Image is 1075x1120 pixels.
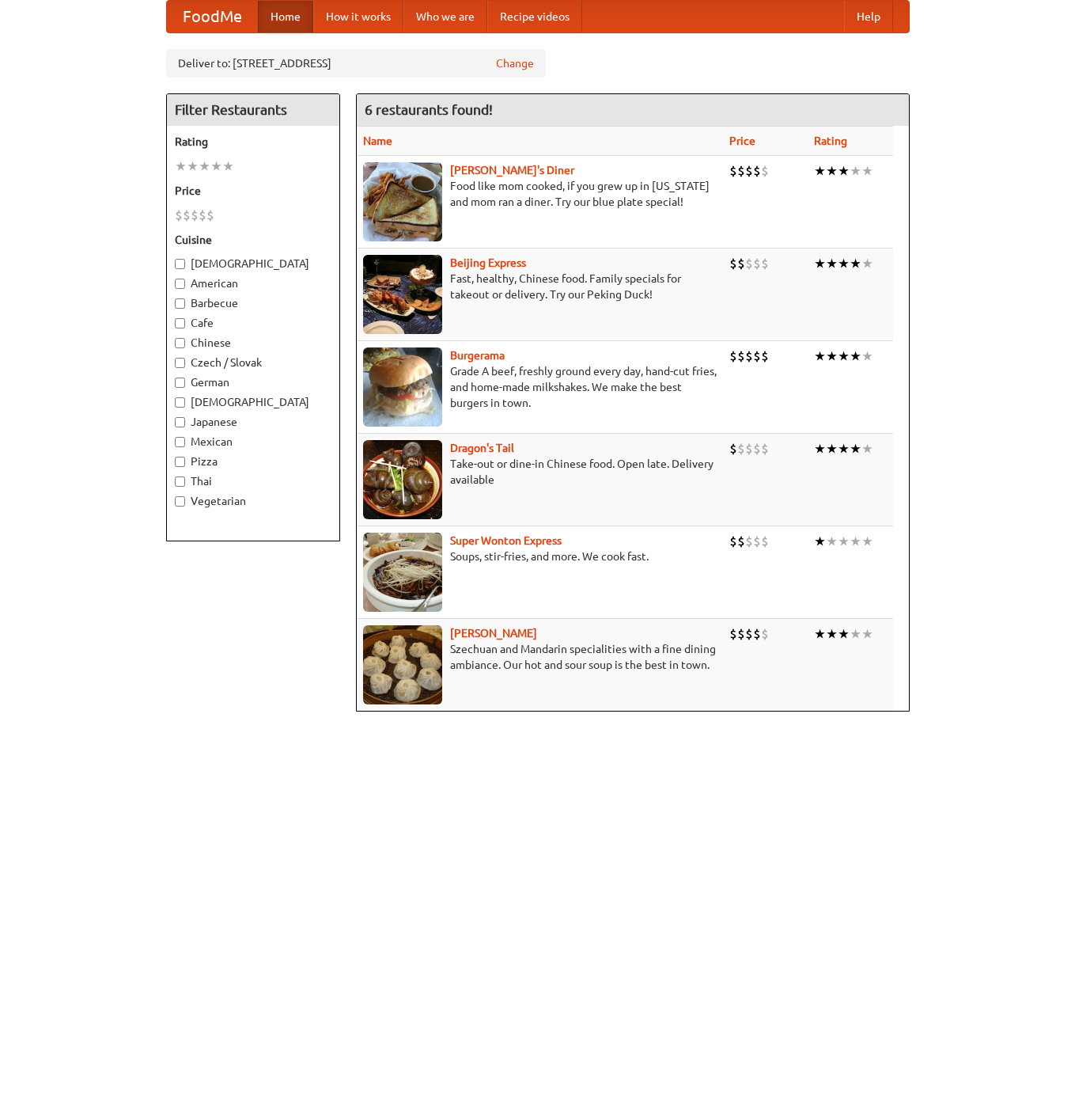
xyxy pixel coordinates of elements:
[175,457,185,467] input: Pizza
[753,533,761,550] li: $
[450,534,562,547] b: Super Wonton Express
[175,275,331,291] label: American
[861,255,873,272] li: ★
[838,347,850,365] li: ★
[761,347,769,365] li: $
[850,440,861,457] li: ★
[175,256,331,271] label: [DEMOGRAPHIC_DATA]
[313,1,403,32] a: How it works
[199,158,210,175] li: ★
[826,625,838,643] li: ★
[737,533,745,550] li: $
[206,207,214,224] li: $
[814,533,826,550] li: ★
[175,338,185,348] input: Chinese
[814,440,826,457] li: ★
[729,162,737,180] li: $
[450,164,574,177] a: [PERSON_NAME]'s Diner
[814,347,826,365] li: ★
[861,533,873,550] li: ★
[167,1,258,32] a: FoodMe
[745,347,753,365] li: $
[175,335,331,351] label: Chinese
[850,162,861,180] li: ★
[175,134,331,150] h5: Rating
[861,347,873,365] li: ★
[814,625,826,643] li: ★
[826,347,838,365] li: ★
[729,347,737,365] li: $
[761,625,769,643] li: $
[363,363,717,411] p: Grade A beef, freshly ground every day, hand-cut fries, and home-made milkshakes. We make the bes...
[487,1,582,32] a: Recipe videos
[363,347,442,427] img: burgerama.jpg
[737,440,745,457] li: $
[222,158,234,175] li: ★
[814,255,826,272] li: ★
[175,394,331,410] label: [DEMOGRAPHIC_DATA]
[761,440,769,457] li: $
[175,397,185,408] input: [DEMOGRAPHIC_DATA]
[175,207,183,224] li: $
[175,374,331,390] label: German
[450,349,505,362] a: Burgerama
[363,456,717,488] p: Take-out or dine-in Chinese food. Open late. Delivery available
[814,135,847,147] a: Rating
[175,315,331,331] label: Cafe
[175,279,185,289] input: American
[175,318,185,328] input: Cafe
[175,434,331,450] label: Mexican
[745,255,753,272] li: $
[363,625,442,704] img: shandong.jpg
[175,473,331,489] label: Thai
[450,627,537,640] a: [PERSON_NAME]
[175,295,331,311] label: Barbecue
[850,625,861,643] li: ★
[210,158,222,175] li: ★
[175,378,185,388] input: German
[166,49,546,78] div: Deliver to: [STREET_ADDRESS]
[761,162,769,180] li: $
[175,496,185,507] input: Vegetarian
[363,255,442,334] img: beijing.jpg
[861,162,873,180] li: ★
[753,162,761,180] li: $
[826,440,838,457] li: ★
[850,533,861,550] li: ★
[363,271,717,302] p: Fast, healthy, Chinese food. Family specials for takeout or delivery. Try our Peking Duck!
[363,162,442,241] img: sallys.jpg
[363,440,442,519] img: dragon.jpg
[850,255,861,272] li: ★
[745,625,753,643] li: $
[363,549,717,564] p: Soups, stir-fries, and more. We cook fast.
[850,347,861,365] li: ★
[403,1,487,32] a: Who we are
[729,440,737,457] li: $
[175,158,187,175] li: ★
[753,440,761,457] li: $
[826,255,838,272] li: ★
[450,256,526,269] a: Beijing Express
[363,135,392,147] a: Name
[175,417,185,427] input: Japanese
[826,162,838,180] li: ★
[737,255,745,272] li: $
[363,533,442,612] img: superwonton.jpg
[729,533,737,550] li: $
[167,94,339,126] h4: Filter Restaurants
[175,298,185,309] input: Barbecue
[175,476,185,487] input: Thai
[187,158,199,175] li: ★
[191,207,199,224] li: $
[838,255,850,272] li: ★
[183,207,191,224] li: $
[175,355,331,370] label: Czech / Slovak
[761,533,769,550] li: $
[753,347,761,365] li: $
[175,183,331,199] h5: Price
[814,162,826,180] li: ★
[175,259,185,269] input: [DEMOGRAPHIC_DATA]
